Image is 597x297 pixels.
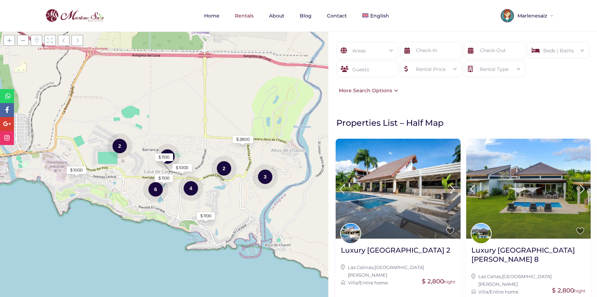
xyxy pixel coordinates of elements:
[155,143,180,169] div: 7
[466,139,591,239] img: Luxury Villa Cañas 8
[341,263,455,279] div: ,
[471,246,585,264] h2: Luxury [GEOGRAPHIC_DATA][PERSON_NAME] 8
[405,61,456,78] div: Rental Price
[341,246,450,260] a: Luxury [GEOGRAPHIC_DATA] 2
[469,61,520,78] div: Rental Type
[178,175,203,201] div: 4
[335,87,398,94] div: More Search Options
[478,274,501,279] a: Las Cañas
[370,13,389,19] span: English
[471,288,585,296] div: /
[200,213,211,219] div: $ 1100
[471,273,585,288] div: ,
[348,265,424,278] a: [GEOGRAPHIC_DATA][PERSON_NAME]
[478,274,552,287] a: [GEOGRAPHIC_DATA][PERSON_NAME]
[533,42,583,59] div: Beds | Baths
[143,176,168,202] div: 6
[348,265,373,270] a: Las Colinas
[471,246,585,269] a: Luxury [GEOGRAPHIC_DATA][PERSON_NAME] 8
[490,289,518,295] a: Entire home
[341,246,450,255] h2: Luxury [GEOGRAPHIC_DATA] 2
[336,139,460,239] img: Luxury Villa Colinas 2
[341,279,455,287] div: /
[253,164,278,190] div: 3
[158,154,170,160] div: $ 1100
[211,155,237,181] div: 2
[44,7,106,24] img: logo
[336,60,398,77] div: Guests
[514,13,549,18] span: Marlenesaiz
[107,133,132,159] div: 2
[464,42,525,59] input: Check-Out
[70,167,83,173] div: $ 1000
[158,175,170,181] div: $ 1100
[176,165,188,171] div: $ 1000
[236,136,250,143] div: $ 2800
[478,289,488,295] a: Villa
[359,280,388,285] a: Entire home
[336,117,594,128] h1: Properties List – Half Map
[342,42,393,59] div: Areas
[400,42,462,59] input: Check-In
[348,280,358,285] a: Villa
[112,85,217,121] div: Loading Maps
